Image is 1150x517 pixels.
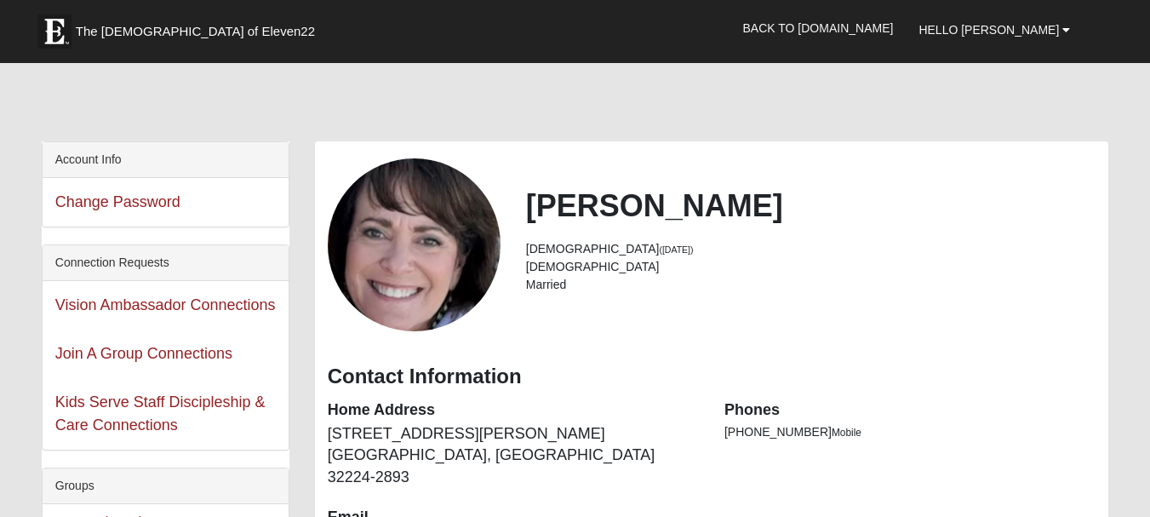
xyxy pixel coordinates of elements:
a: View Fullsize Photo [328,158,501,331]
dt: Home Address [328,399,699,422]
div: Connection Requests [43,245,289,281]
span: The [DEMOGRAPHIC_DATA] of Eleven22 [76,23,315,40]
a: Vision Ambassador Connections [55,296,276,313]
li: Married [526,276,1096,294]
div: Account Info [43,142,289,178]
a: The [DEMOGRAPHIC_DATA] of Eleven22 [29,6,369,49]
a: Hello [PERSON_NAME] [906,9,1083,51]
h3: Contact Information [328,365,1096,389]
div: Groups [43,468,289,504]
a: Join A Group Connections [55,345,232,362]
li: [DEMOGRAPHIC_DATA] [526,258,1096,276]
span: Mobile [832,427,861,439]
a: Change Password [55,193,180,210]
span: Hello [PERSON_NAME] [918,23,1059,37]
dd: [STREET_ADDRESS][PERSON_NAME] [GEOGRAPHIC_DATA], [GEOGRAPHIC_DATA] 32224-2893 [328,423,699,489]
a: Kids Serve Staff Discipleship & Care Connections [55,393,266,434]
small: ([DATE]) [659,244,693,255]
li: [DEMOGRAPHIC_DATA] [526,240,1096,258]
a: Back to [DOMAIN_NAME] [730,7,907,49]
li: [PHONE_NUMBER] [724,423,1096,441]
dt: Phones [724,399,1096,422]
h2: [PERSON_NAME] [526,187,1096,224]
img: Eleven22 logo [37,14,72,49]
